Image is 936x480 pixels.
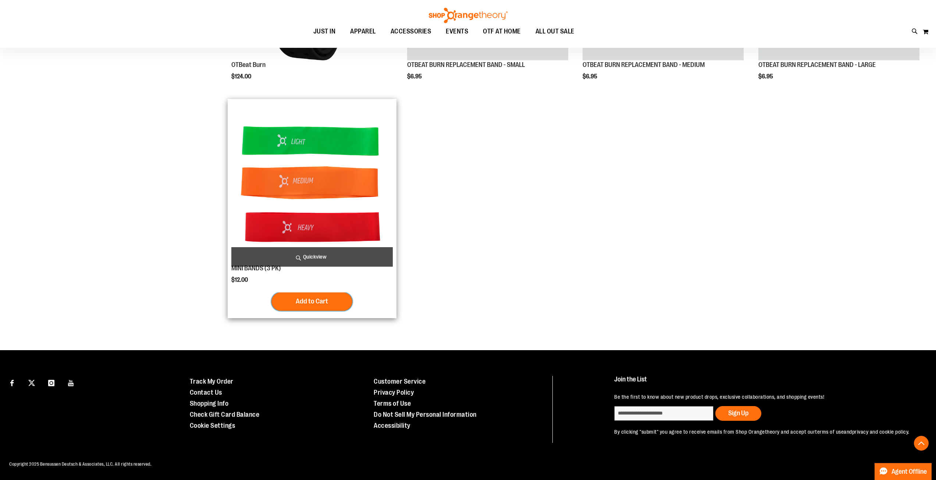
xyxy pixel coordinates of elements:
[583,61,705,68] a: OTBEAT BURN REPLACEMENT BAND - MEDIUM
[535,23,574,40] span: ALL OUT SALE
[374,389,414,396] a: Privacy Policy
[374,422,410,429] a: Accessibility
[9,462,152,467] span: Copyright 2025 Bensussen Deutsch & Associates, LLC. All rights reserved.
[350,23,376,40] span: APPAREL
[231,73,252,80] span: $124.00
[914,436,929,451] button: Back To Top
[6,376,18,389] a: Visit our Facebook page
[446,23,468,40] span: EVENTS
[391,23,431,40] span: ACCESSORIES
[231,103,392,265] a: MINI BANDS (3 PK)
[190,411,260,418] a: Check Gift Card Balance
[614,406,713,421] input: enter email
[614,376,915,390] h4: Join the List
[231,61,266,68] a: OTBeat Burn
[583,73,598,80] span: $6.95
[374,400,411,407] a: Terms of Use
[614,393,915,401] p: Be the first to know about new product drops, exclusive collaborations, and shopping events!
[891,468,927,475] span: Agent Offline
[296,297,328,305] span: Add to Cart
[428,8,509,23] img: Shop Orangetheory
[407,73,423,80] span: $6.95
[614,428,915,435] p: By clicking "submit" you agree to receive emails from Shop Orangetheory and accept our and
[231,264,281,272] a: MINI BANDS (3 PK)
[28,380,35,386] img: Twitter
[231,277,249,283] span: $12.00
[407,61,525,68] a: OTBEAT BURN REPLACEMENT BAND - SMALL
[190,389,222,396] a: Contact Us
[231,247,392,267] a: Quickview
[715,406,761,421] button: Sign Up
[875,463,932,480] button: Agent Offline
[815,429,844,435] a: terms of use
[190,400,229,407] a: Shopping Info
[228,99,396,318] div: product
[483,23,521,40] span: OTF AT HOME
[374,411,477,418] a: Do Not Sell My Personal Information
[190,422,235,429] a: Cookie Settings
[313,23,336,40] span: JUST IN
[758,73,774,80] span: $6.95
[25,376,38,389] a: Visit our X page
[190,378,234,385] a: Track My Order
[852,429,910,435] a: privacy and cookie policy.
[271,292,352,311] button: Add to Cart
[758,61,876,68] a: OTBEAT BURN REPLACEMENT BAND - LARGE
[374,378,426,385] a: Customer Service
[45,376,58,389] a: Visit our Instagram page
[65,376,78,389] a: Visit our Youtube page
[231,103,392,264] img: MINI BANDS (3 PK)
[728,409,748,417] span: Sign Up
